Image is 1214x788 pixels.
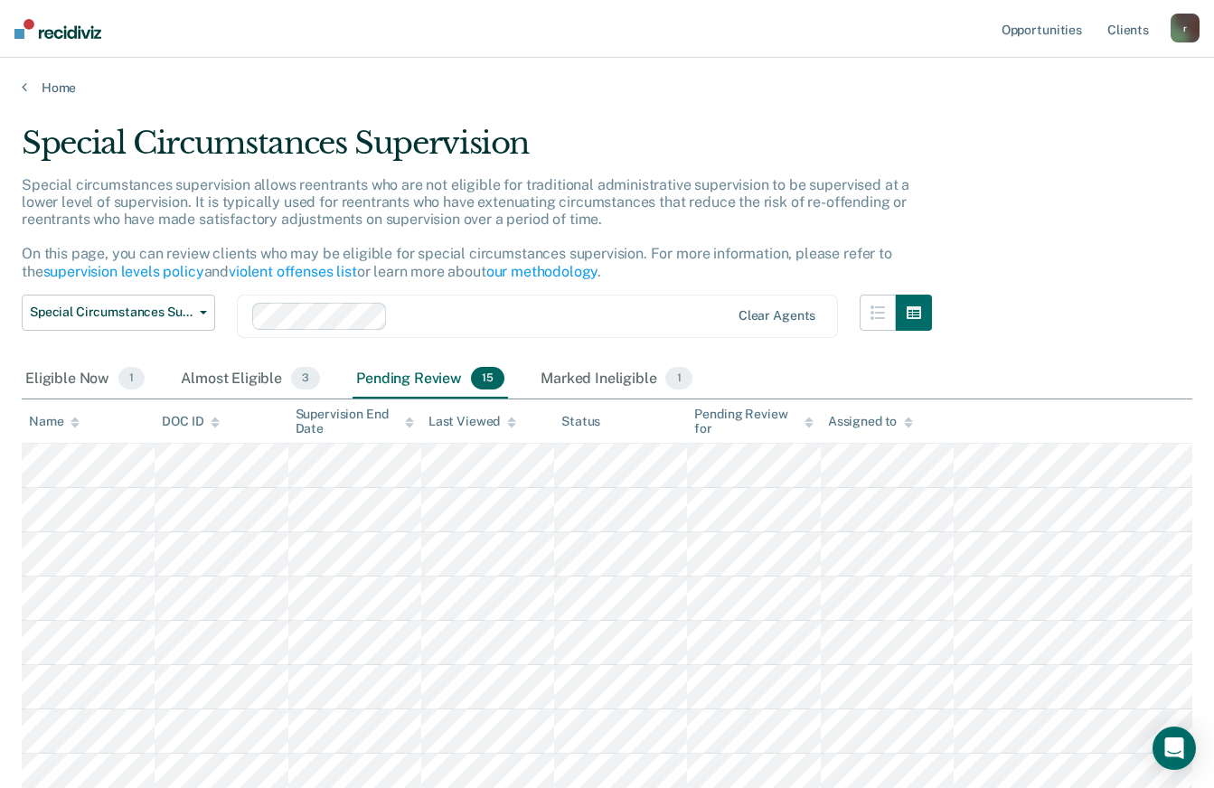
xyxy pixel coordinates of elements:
div: Special Circumstances Supervision [22,125,932,176]
button: Special Circumstances Supervision [22,295,215,331]
span: 1 [665,367,692,390]
a: violent offenses list [229,263,357,280]
button: r [1171,14,1200,42]
div: Last Viewed [428,414,516,429]
div: Status [561,414,600,429]
div: Name [29,414,80,429]
span: 1 [118,367,145,390]
div: Clear agents [739,308,815,324]
div: Almost Eligible3 [177,360,324,399]
div: Supervision End Date [296,407,414,437]
p: Special circumstances supervision allows reentrants who are not eligible for traditional administ... [22,176,909,280]
span: Special Circumstances Supervision [30,305,193,320]
span: 3 [291,367,320,390]
a: supervision levels policy [43,263,204,280]
div: DOC ID [162,414,220,429]
div: Pending Review for [694,407,813,437]
a: our methodology [486,263,598,280]
span: 15 [471,367,504,390]
img: Recidiviz [14,19,101,39]
div: Open Intercom Messenger [1153,727,1196,770]
div: Pending Review15 [353,360,508,399]
div: Marked Ineligible1 [537,360,696,399]
div: Eligible Now1 [22,360,148,399]
a: Home [22,80,1192,96]
div: Assigned to [828,414,913,429]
